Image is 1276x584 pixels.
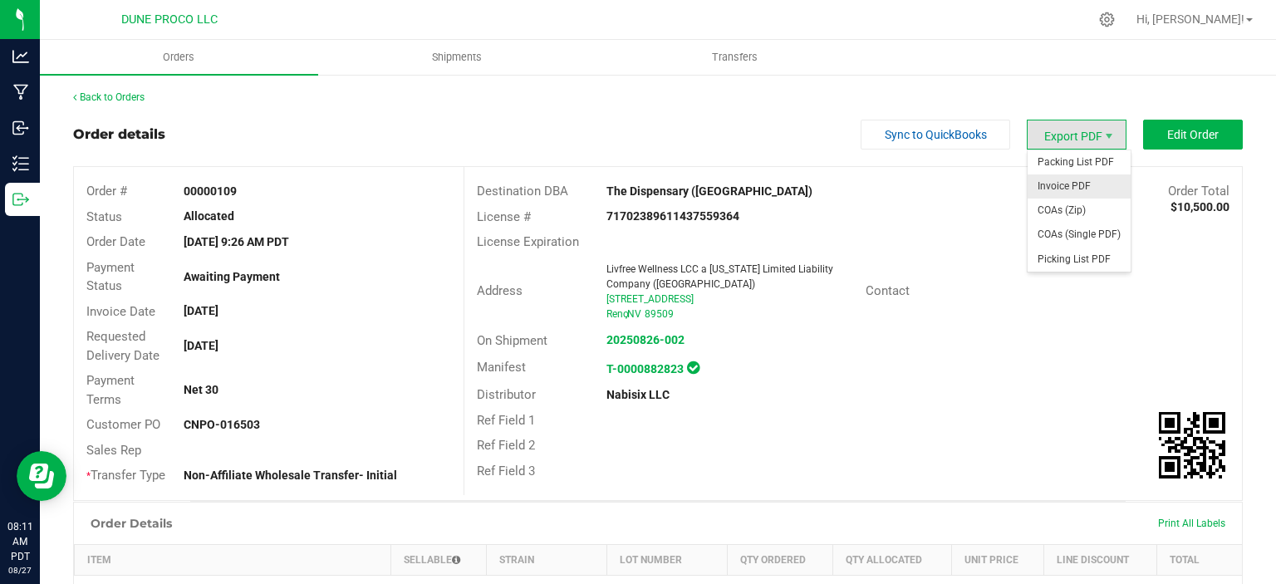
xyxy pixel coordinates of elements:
button: Edit Order [1143,120,1243,150]
strong: [DATE] [184,304,218,317]
th: Strain [486,544,606,575]
inline-svg: Analytics [12,48,29,65]
span: Ref Field 3 [477,464,535,478]
p: 08:11 AM PDT [7,519,32,564]
span: License Expiration [477,234,579,249]
strong: Awaiting Payment [184,270,280,283]
span: Contact [866,283,910,298]
th: Line Discount [1043,544,1157,575]
span: In Sync [687,359,699,376]
span: Customer PO [86,417,160,432]
button: Sync to QuickBooks [861,120,1010,150]
span: Requested Delivery Date [86,329,159,363]
span: , [626,308,627,320]
span: Payment Status [86,260,135,294]
li: Packing List PDF [1028,150,1131,174]
span: Sales Rep [86,443,141,458]
a: Orders [40,40,318,75]
span: Reno [606,308,629,320]
inline-svg: Inbound [12,120,29,136]
qrcode: 00000109 [1159,412,1225,478]
span: Print All Labels [1158,518,1225,529]
span: Order Total [1168,184,1229,199]
span: Order Date [86,234,145,249]
span: Address [477,283,523,298]
span: Orders [140,50,217,65]
inline-svg: Outbound [12,191,29,208]
span: Destination DBA [477,184,568,199]
li: Picking List PDF [1028,248,1131,272]
span: On Shipment [477,333,547,348]
th: Unit Price [951,544,1043,575]
span: Shipments [410,50,504,65]
span: NV [627,308,641,320]
li: Invoice PDF [1028,174,1131,199]
span: Ref Field 1 [477,413,535,428]
span: Payment Terms [86,373,135,407]
th: Item [75,544,391,575]
strong: $10,500.00 [1170,200,1229,213]
strong: [DATE] [184,339,218,352]
span: 89509 [645,308,674,320]
strong: 00000109 [184,184,237,198]
span: License # [477,209,531,224]
span: Manifest [477,360,526,375]
strong: Nabisix LLC [606,388,670,401]
p: 08/27 [7,564,32,577]
span: Sync to QuickBooks [885,128,987,141]
span: Distributor [477,387,536,402]
span: Transfers [690,50,780,65]
strong: Allocated [184,209,234,223]
span: Edit Order [1167,128,1219,141]
div: Order details [73,125,165,145]
a: 20250826-002 [606,333,685,346]
strong: CNPO-016503 [184,418,260,431]
span: Livfree Wellness LCC a [US_STATE] Limited Liability Company ([GEOGRAPHIC_DATA]) [606,263,833,290]
th: Total [1157,544,1242,575]
th: Qty Ordered [727,544,832,575]
th: Qty Allocated [833,544,952,575]
th: Sellable [391,544,487,575]
div: Manage settings [1097,12,1117,27]
span: Transfer Type [86,468,165,483]
strong: 71702389611437559364 [606,209,739,223]
li: Export PDF [1027,120,1126,150]
li: COAs (Single PDF) [1028,223,1131,247]
span: Invoice Date [86,304,155,319]
strong: Net 30 [184,383,218,396]
inline-svg: Inventory [12,155,29,172]
inline-svg: Manufacturing [12,84,29,101]
strong: Non-Affiliate Wholesale Transfer- Initial [184,469,397,482]
li: COAs (Zip) [1028,199,1131,223]
a: T-0000882823 [606,362,684,375]
a: Transfers [596,40,875,75]
h1: Order Details [91,517,172,530]
th: Lot Number [606,544,727,575]
strong: The Dispensary ([GEOGRAPHIC_DATA]) [606,184,812,198]
span: Order # [86,184,127,199]
img: Scan me! [1159,412,1225,478]
span: Hi, [PERSON_NAME]! [1136,12,1244,26]
span: Ref Field 2 [477,438,535,453]
a: Back to Orders [73,91,145,103]
span: DUNE PROCO LLC [121,12,218,27]
iframe: Resource center [17,451,66,501]
span: [STREET_ADDRESS] [606,293,694,305]
strong: [DATE] 9:26 AM PDT [184,235,289,248]
a: Shipments [318,40,596,75]
span: Status [86,209,122,224]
